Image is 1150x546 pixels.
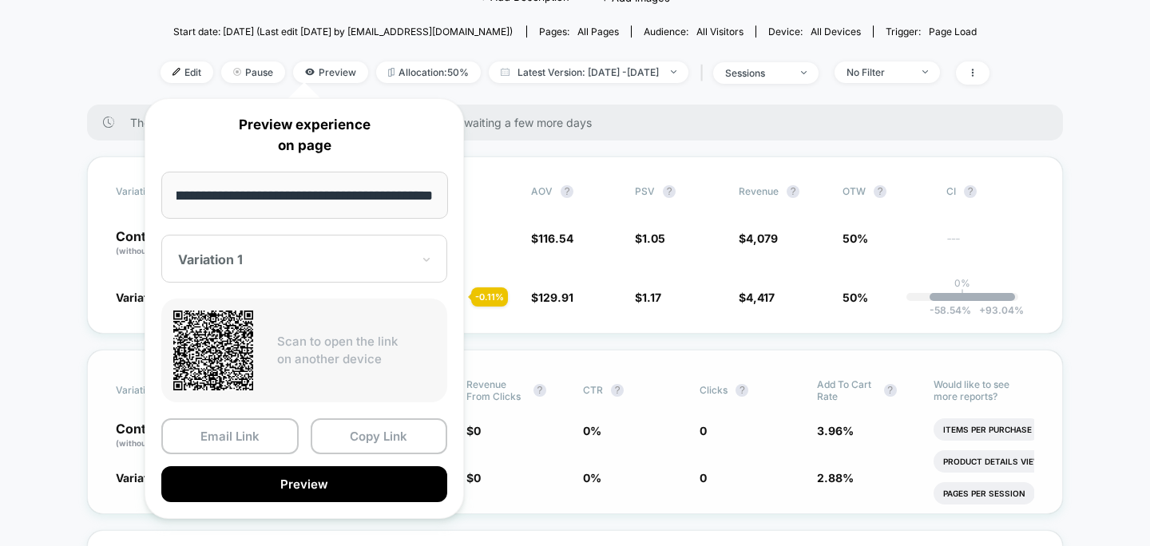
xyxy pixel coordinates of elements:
span: 50% [843,231,868,245]
span: all devices [811,26,861,38]
button: ? [884,384,897,397]
span: $ [635,291,661,304]
p: Would like to see more reports? [934,378,1034,402]
span: Variation [116,378,204,402]
p: Scan to open the link on another device [277,333,435,369]
span: 50% [843,291,868,304]
span: Variation [116,185,204,198]
span: Variation 1 [116,291,172,304]
span: -58.54 % [930,304,971,316]
p: Control [116,422,216,449]
button: Preview [161,466,447,502]
span: 0 [474,424,481,437]
span: 0 % [583,471,601,485]
span: 0 [700,471,707,485]
span: Device: [755,26,873,38]
li: Pages Per Session [934,482,1035,504]
span: 0 [474,471,481,485]
p: Preview experience on page [161,115,447,156]
div: sessions [725,67,789,79]
span: 116.54 [538,231,573,245]
span: $ [531,231,573,245]
span: PSV [635,185,655,197]
span: + [979,304,985,316]
div: Audience: [644,26,744,38]
span: Preview [293,61,368,83]
button: Email Link [161,418,299,454]
p: | [961,289,964,301]
span: (without changes) [116,438,188,448]
span: OTW [843,185,930,198]
span: $ [739,231,778,245]
span: 1.05 [642,231,665,245]
img: rebalance [388,68,395,77]
span: Edit [161,61,213,83]
span: $ [635,231,665,245]
button: ? [663,185,676,198]
li: Items Per Purchase [934,418,1041,441]
img: calendar [501,68,510,76]
img: end [671,70,676,73]
span: all pages [577,26,619,38]
span: $ [531,291,573,304]
button: ? [874,185,886,198]
span: There are still no statistically significant results. We recommend waiting a few more days [130,116,1031,129]
span: Latest Version: [DATE] - [DATE] [489,61,688,83]
span: CTR [583,384,603,396]
button: ? [787,185,799,198]
span: Revenue [739,185,779,197]
button: Copy Link [311,418,448,454]
div: - 0.11 % [471,287,508,307]
button: ? [561,185,573,198]
p: 0% [954,277,970,289]
li: Product Details Views Rate [934,450,1080,473]
span: $ [466,471,481,485]
button: ? [533,384,546,397]
span: Allocation: 50% [376,61,481,83]
span: 2.88 % [817,471,854,485]
span: | [696,61,713,85]
span: Revenue From Clicks [466,378,525,402]
div: No Filter [847,66,910,78]
span: All Visitors [696,26,744,38]
img: end [801,71,807,74]
span: 4,079 [746,231,778,245]
span: --- [946,234,1034,257]
span: 1.17 [642,291,661,304]
img: edit [172,68,180,76]
span: Clicks [700,384,728,396]
span: CI [946,185,1034,198]
span: 0 [700,424,707,437]
img: end [233,68,241,76]
span: 0 % [583,424,601,437]
button: ? [611,384,624,397]
img: end [922,70,928,73]
span: Add To Cart Rate [817,378,876,402]
span: $ [466,424,481,437]
span: (without changes) [116,246,188,255]
span: Variation 1 [116,471,172,485]
button: ? [964,185,977,198]
span: 129.91 [538,291,573,304]
span: $ [739,291,775,304]
span: 3.96 % [817,424,854,437]
div: Pages: [539,26,619,38]
span: 4,417 [746,291,775,304]
button: ? [736,384,748,397]
span: 93.04 % [971,304,1024,316]
span: AOV [531,185,553,197]
span: Page Load [929,26,977,38]
span: Pause [221,61,285,83]
p: Control [116,230,204,257]
span: Start date: [DATE] (Last edit [DATE] by [EMAIL_ADDRESS][DOMAIN_NAME]) [173,26,513,38]
div: Trigger: [886,26,977,38]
